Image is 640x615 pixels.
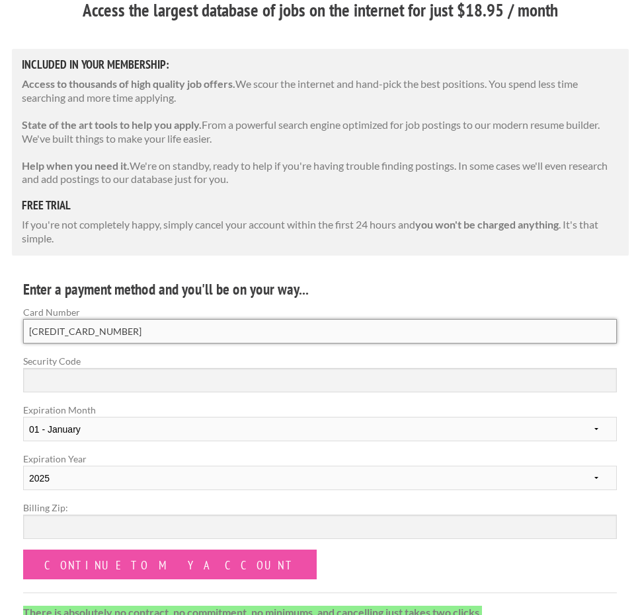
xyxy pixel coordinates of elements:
[22,218,619,246] p: If you're not completely happy, simply cancel your account within the first 24 hours and . It's t...
[23,354,617,368] label: Security Code
[23,501,617,515] label: Billing Zip:
[22,159,619,187] p: We're on standby, ready to help if you're having trouble finding postings. In some cases we'll ev...
[22,59,619,71] h5: Included in Your Membership:
[22,118,619,146] p: From a powerful search engine optimized for job postings to our modern resume builder. We've buil...
[415,218,559,231] strong: you won't be charged anything
[23,466,617,490] select: Expiration Year
[23,452,617,501] label: Expiration Year
[22,77,619,105] p: We scour the internet and hand-pick the best positions. You spend less time searching and more ti...
[22,159,130,172] strong: Help when you need it.
[22,77,235,90] strong: Access to thousands of high quality job offers.
[23,305,617,319] label: Card Number
[23,417,617,441] select: Expiration Month
[23,550,317,579] input: Continue to my account
[23,403,617,452] label: Expiration Month
[23,279,617,300] h4: Enter a payment method and you'll be on your way...
[22,199,619,211] h5: free trial
[22,118,202,131] strong: State of the art tools to help you apply.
